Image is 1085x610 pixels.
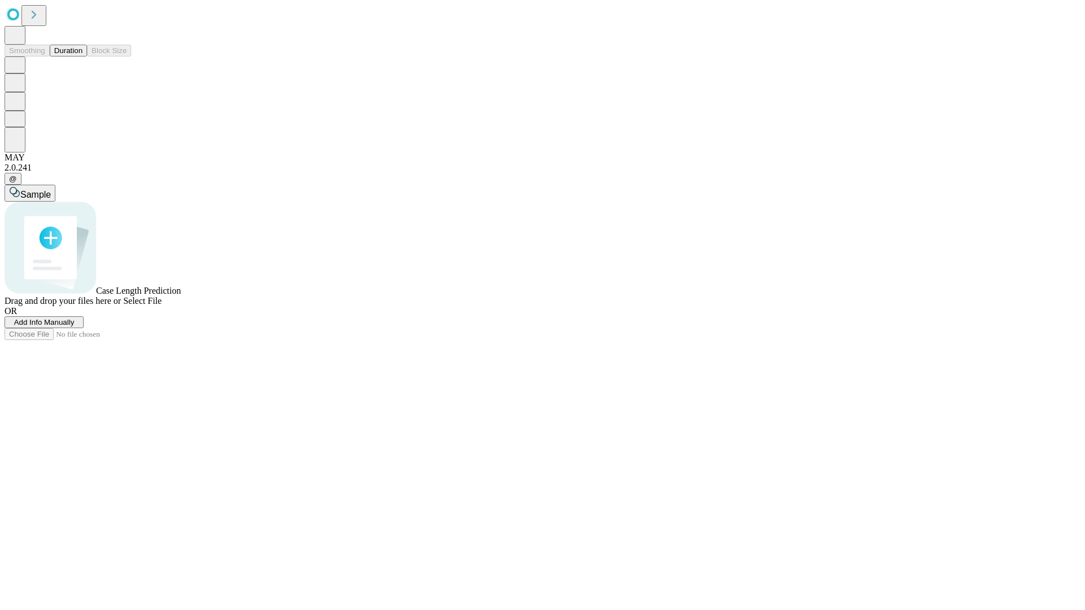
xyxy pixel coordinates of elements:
[5,306,17,316] span: OR
[5,152,1080,163] div: MAY
[5,173,21,185] button: @
[9,175,17,183] span: @
[20,190,51,199] span: Sample
[5,45,50,56] button: Smoothing
[5,163,1080,173] div: 2.0.241
[87,45,131,56] button: Block Size
[123,296,162,306] span: Select File
[5,185,55,202] button: Sample
[5,296,121,306] span: Drag and drop your files here or
[14,318,75,326] span: Add Info Manually
[50,45,87,56] button: Duration
[96,286,181,295] span: Case Length Prediction
[5,316,84,328] button: Add Info Manually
